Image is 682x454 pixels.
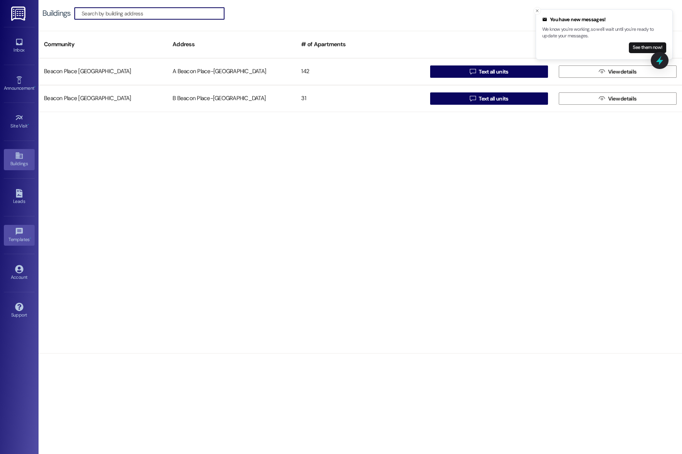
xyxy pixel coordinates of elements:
[4,300,35,321] a: Support
[42,9,70,17] div: Buildings
[39,35,167,54] div: Community
[599,69,605,75] i: 
[608,95,637,103] span: View details
[28,122,29,127] span: •
[430,65,548,78] button: Text all units
[559,65,677,78] button: View details
[4,111,35,132] a: Site Visit •
[296,64,424,79] div: 142
[470,69,476,75] i: 
[296,91,424,106] div: 31
[11,7,27,21] img: ResiDesk Logo
[533,7,541,15] button: Close toast
[167,64,296,79] div: A Beacon Place-[GEOGRAPHIC_DATA]
[167,91,296,106] div: B Beacon Place-[GEOGRAPHIC_DATA]
[4,35,35,56] a: Inbox
[4,225,35,246] a: Templates •
[542,16,666,23] div: You have new messages!
[4,263,35,283] a: Account
[559,92,677,105] button: View details
[470,95,476,102] i: 
[542,26,666,40] p: We know you're working, so we'll wait until you're ready to update your messages.
[599,95,605,102] i: 
[4,149,35,170] a: Buildings
[296,35,424,54] div: # of Apartments
[430,92,548,105] button: Text all units
[82,8,224,19] input: Search by building address
[479,95,508,103] span: Text all units
[39,64,167,79] div: Beacon Place [GEOGRAPHIC_DATA]
[608,68,637,76] span: View details
[34,84,35,90] span: •
[167,35,296,54] div: Address
[629,42,666,53] button: See them now!
[479,68,508,76] span: Text all units
[4,187,35,208] a: Leads
[30,236,31,241] span: •
[39,91,167,106] div: Beacon Place [GEOGRAPHIC_DATA]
